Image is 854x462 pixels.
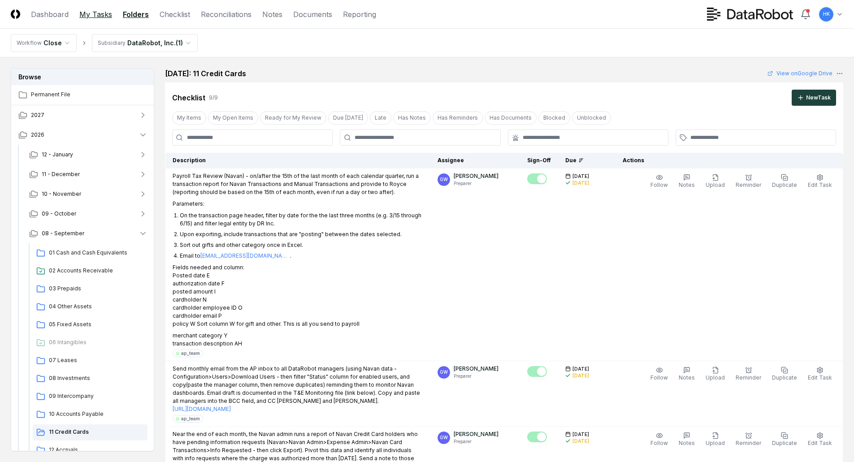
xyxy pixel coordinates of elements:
span: [DATE] [572,173,589,180]
li: Sort out gifts and other category once in Excel. [180,241,423,249]
span: 02 Accounts Receivable [49,267,144,275]
a: Reconciliations [201,9,251,20]
button: 11 - December [22,164,155,184]
span: 08 Investments [49,374,144,382]
button: Duplicate [770,365,799,384]
button: My Items [172,111,206,125]
a: 03 Prepaids [33,281,147,297]
button: Mark complete [527,173,547,184]
button: Upload [704,365,727,384]
span: 04 Other Assets [49,302,144,311]
span: [DATE] [572,366,589,372]
a: Permanent File [11,85,155,105]
a: 06 Intangibles [33,335,147,351]
a: 05 Fixed Assets [33,317,147,333]
span: 12 Accruals [49,446,144,454]
a: 01 Cash and Cash Equivalents [33,245,147,261]
div: Subsidiary [98,39,126,47]
img: DataRobot logo [707,8,793,21]
button: Has Reminders [433,111,483,125]
p: Fields needed and column: Posted date E authorization date F posted amount I cardholder N cardhol... [173,263,423,328]
div: Workflow [17,39,42,47]
span: 11 - December [42,170,80,178]
p: [PERSON_NAME] [454,430,499,438]
button: Unblocked [572,111,611,125]
div: [DATE] [572,180,589,186]
span: 11 Credit Cards [49,428,144,436]
a: Reporting [343,9,376,20]
button: Late [370,111,391,125]
button: Blocked [538,111,570,125]
a: View onGoogle Drive [767,69,832,78]
button: Edit Task [806,430,834,449]
span: Follow [650,374,668,381]
button: Mark complete [527,366,547,377]
a: Notes [262,9,282,20]
span: Permanent File [31,91,147,99]
span: Follow [650,181,668,188]
a: Checklist [160,9,190,20]
button: Follow [649,430,670,449]
button: Duplicate [770,430,799,449]
p: Preparer [454,373,499,380]
th: Description [165,153,431,168]
button: Notes [677,430,697,449]
li: On the transaction page header, filter by date for the the last three months (e.g. 3/15 through 6... [180,212,423,228]
div: [DATE] [572,372,589,379]
span: Edit Task [808,374,832,381]
div: ap_team [181,350,200,357]
button: Mark complete [527,432,547,442]
span: Edit Task [808,440,832,446]
span: Duplicate [772,374,797,381]
a: My Tasks [79,9,112,20]
li: Email to . [180,252,423,260]
div: 9 / 9 [209,94,218,102]
button: 09 - October [22,204,155,224]
span: 08 - September [42,229,84,237]
a: 04 Other Assets [33,299,147,315]
span: Upload [706,440,725,446]
a: [EMAIL_ADDRESS][DOMAIN_NAME] [200,252,290,260]
p: Preparer [454,438,499,445]
span: 2026 [31,131,44,139]
a: Folders [123,9,149,20]
h3: Browse [11,69,154,85]
div: Due [565,156,601,164]
button: Notes [677,172,697,191]
span: HK [823,11,830,17]
div: [DATE] [572,438,589,445]
p: Send monthly email from the AP inbox to all DataRobot managers (using Navan data - Configuration>... [173,365,423,413]
a: Documents [293,9,332,20]
button: Follow [649,172,670,191]
li: Upon exporting, include transactions that are "posting" between the dates selected. [180,230,423,238]
span: Duplicate [772,440,797,446]
span: Duplicate [772,181,797,188]
span: 09 - October [42,210,76,218]
span: GW [440,434,448,441]
button: Reminder [734,365,763,384]
span: 07 Leases [49,356,144,364]
button: Reminder [734,172,763,191]
span: Reminder [736,440,761,446]
span: 10 Accounts Payable [49,410,144,418]
span: Upload [706,374,725,381]
button: Upload [704,172,727,191]
span: [DATE] [572,431,589,438]
button: 08 - September [22,224,155,243]
h2: [DATE]: 11 Credit Cards [165,68,246,79]
span: 06 Intangibles [49,338,144,346]
div: New Task [806,94,831,102]
button: Follow [649,365,670,384]
button: 2026 [11,125,155,145]
p: Payroll Tax Review (Navan) - on/after the 15th of the last month of each calendar quarter, run a ... [173,172,423,196]
span: 12 - January [42,151,73,159]
div: Actions [616,156,836,164]
div: ap_team [181,415,200,422]
span: 2027 [31,111,44,119]
span: GW [440,369,448,376]
button: Ready for My Review [260,111,326,125]
a: 02 Accounts Receivable [33,263,147,279]
button: NewTask [792,90,836,106]
p: [PERSON_NAME] [454,365,499,373]
span: 01 Cash and Cash Equivalents [49,249,144,257]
